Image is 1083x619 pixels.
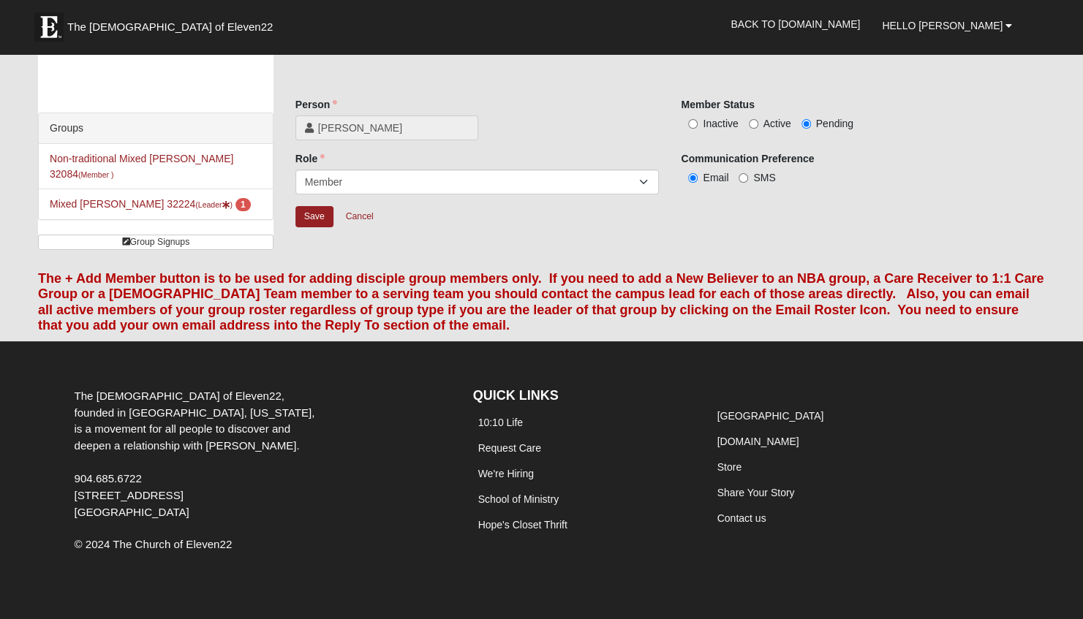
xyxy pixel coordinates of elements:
[753,172,775,183] span: SMS
[38,235,273,250] a: Group Signups
[27,5,320,42] a: The [DEMOGRAPHIC_DATA] of Eleven22
[295,151,325,166] label: Role
[749,119,758,129] input: Active
[801,119,811,129] input: Pending
[478,519,567,531] a: Hope's Closet Thrift
[871,7,1023,44] a: Hello [PERSON_NAME]
[318,121,469,135] span: [PERSON_NAME]
[763,118,791,129] span: Active
[63,388,328,521] div: The [DEMOGRAPHIC_DATA] of Eleven22, founded in [GEOGRAPHIC_DATA], [US_STATE], is a movement for a...
[38,271,1044,333] font: The + Add Member button is to be used for adding disciple group members only. If you need to add ...
[74,506,189,518] span: [GEOGRAPHIC_DATA]
[688,119,698,129] input: Inactive
[50,153,233,180] a: Non-traditional Mixed [PERSON_NAME] 32084(Member )
[478,468,533,479] a: We're Hiring
[681,151,814,166] label: Communication Preference
[195,200,233,209] small: (Leader )
[336,205,383,228] a: Cancel
[816,118,853,129] span: Pending
[478,493,558,505] a: School of Ministry
[295,97,337,112] label: Person
[703,172,728,183] span: Email
[34,12,64,42] img: Eleven22 logo
[717,487,795,498] a: Share Your Story
[472,388,690,404] h4: QUICK LINKS
[717,512,766,524] a: Contact us
[478,442,540,454] a: Request Care
[688,173,698,183] input: Email
[74,538,232,550] span: © 2024 The Church of Eleven22
[50,198,250,210] a: Mixed [PERSON_NAME] 32224(Leader) 1
[295,206,333,227] input: Alt+s
[681,97,754,112] label: Member Status
[235,198,251,211] span: number of pending members
[78,170,113,179] small: (Member )
[67,20,273,34] span: The [DEMOGRAPHIC_DATA] of Eleven22
[703,118,738,129] span: Inactive
[717,461,742,473] a: Store
[717,436,799,447] a: [DOMAIN_NAME]
[478,417,523,428] a: 10:10 Life
[39,113,273,144] div: Groups
[717,410,824,422] a: [GEOGRAPHIC_DATA]
[739,173,748,183] input: SMS
[720,6,871,42] a: Back to [DOMAIN_NAME]
[882,20,1003,31] span: Hello [PERSON_NAME]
